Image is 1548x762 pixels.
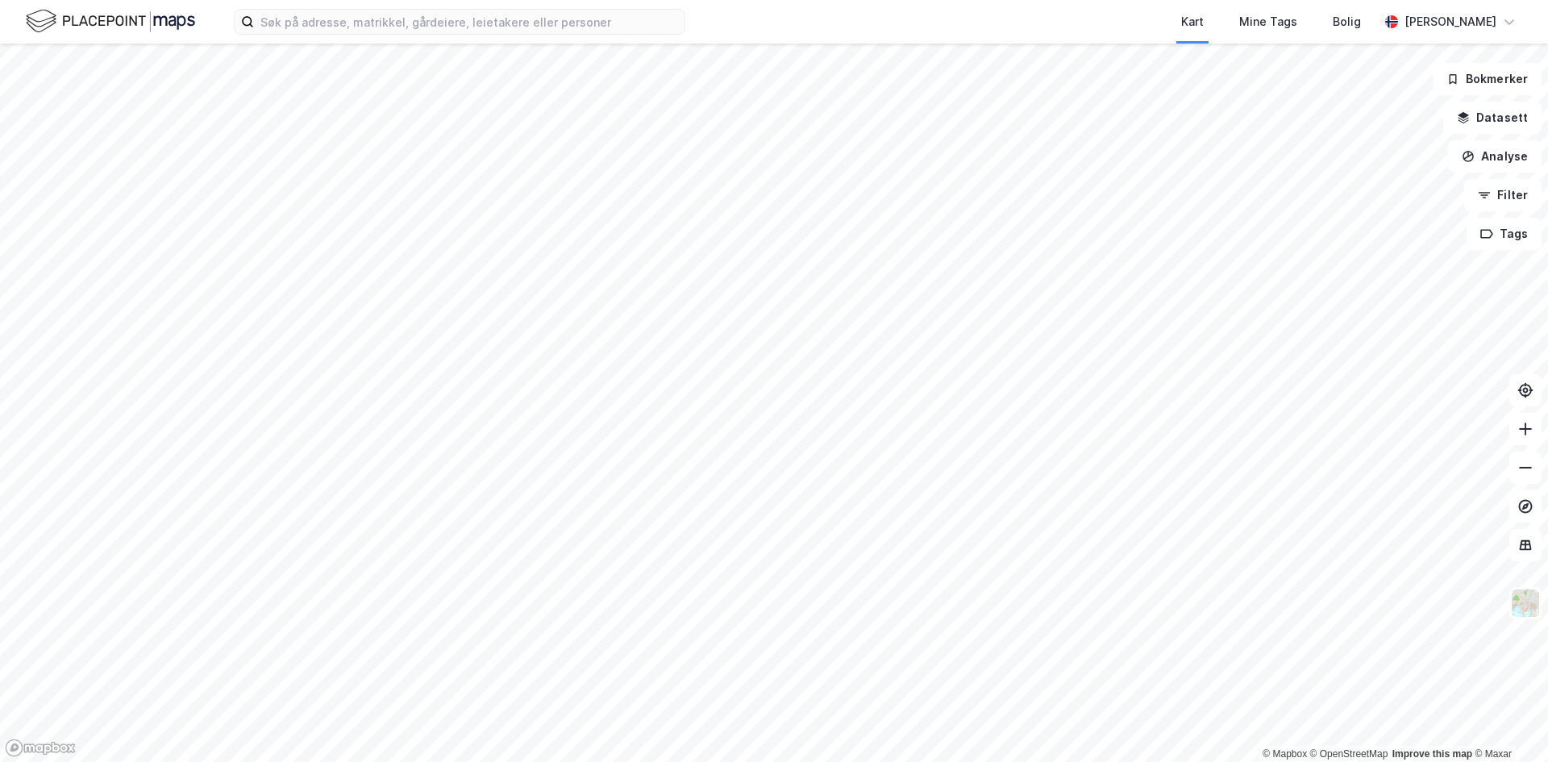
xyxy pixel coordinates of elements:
[1467,685,1548,762] iframe: Chat Widget
[1467,218,1542,250] button: Tags
[1448,140,1542,173] button: Analyse
[254,10,685,34] input: Søk på adresse, matrikkel, gårdeiere, leietakere eller personer
[1392,748,1472,760] a: Improve this map
[1443,102,1542,134] button: Datasett
[1239,12,1297,31] div: Mine Tags
[1404,12,1496,31] div: [PERSON_NAME]
[1333,12,1361,31] div: Bolig
[1467,685,1548,762] div: Kontrollprogram for chat
[1310,748,1388,760] a: OpenStreetMap
[1433,63,1542,95] button: Bokmerker
[1181,12,1204,31] div: Kart
[26,7,195,35] img: logo.f888ab2527a4732fd821a326f86c7f29.svg
[1464,179,1542,211] button: Filter
[1263,748,1307,760] a: Mapbox
[1510,588,1541,618] img: Z
[5,739,76,757] a: Mapbox homepage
